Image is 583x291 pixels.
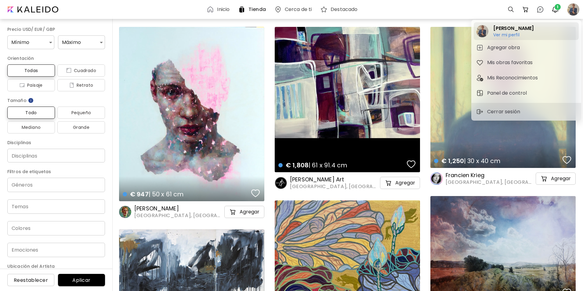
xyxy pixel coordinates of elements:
img: tab [476,74,483,82]
button: sign-outCerrar sesión [474,106,524,118]
button: tabMis obras favoritas [474,56,579,69]
h5: Agregar obra [487,44,522,51]
img: tab [476,59,483,66]
h5: Mis obras favoritas [487,59,534,66]
button: tabPanel de control [474,87,579,99]
h5: Mis Reconocimientos [487,74,540,82]
img: tab [476,89,483,97]
h2: [PERSON_NAME] [493,25,534,32]
img: sign-out [476,108,483,115]
h5: Panel de control [487,89,529,97]
h6: Ver mi perfil [493,32,534,38]
p: Cerrar sesión [487,108,522,115]
button: tabMis Reconocimientos [474,72,579,84]
img: tab [476,44,483,51]
button: tabAgregar obra [474,42,579,54]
